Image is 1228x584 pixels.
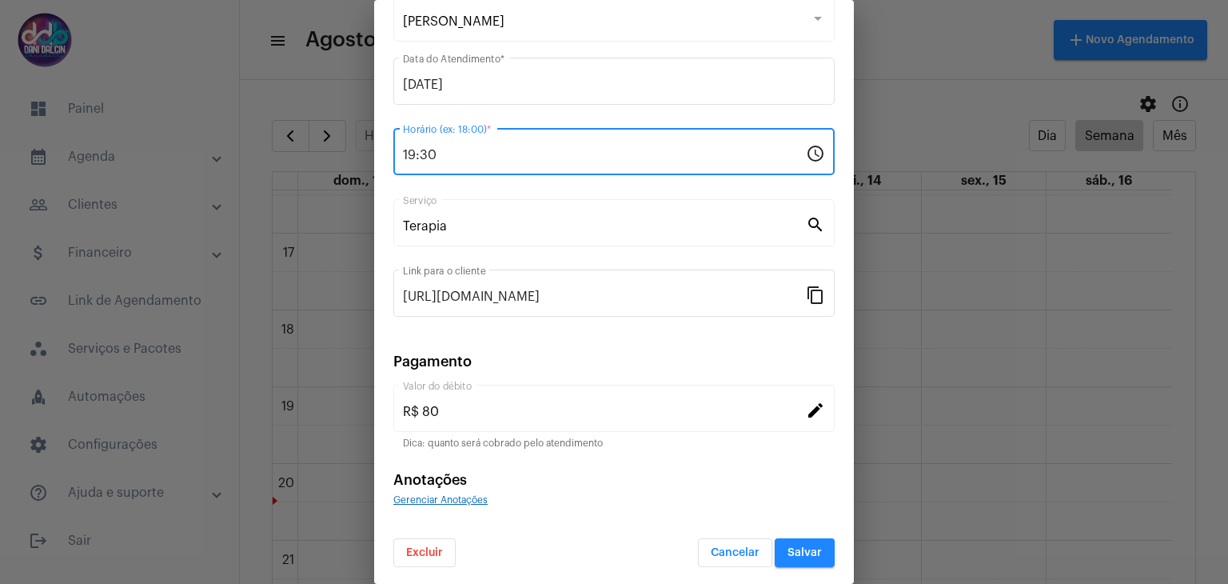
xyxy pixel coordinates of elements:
[806,214,825,234] mat-icon: search
[787,547,822,558] span: Salvar
[393,354,472,369] span: Pagamento
[403,438,603,450] mat-hint: Dica: quanto será cobrado pelo atendimento
[711,547,760,558] span: Cancelar
[393,538,456,567] button: Excluir
[806,143,825,162] mat-icon: schedule
[806,400,825,419] mat-icon: edit
[406,547,443,558] span: Excluir
[393,495,488,505] span: Gerenciar Anotações
[806,285,825,304] mat-icon: content_copy
[393,473,467,487] span: Anotações
[775,538,835,567] button: Salvar
[403,290,806,304] input: Link
[403,15,504,28] span: [PERSON_NAME]
[403,219,806,234] input: Pesquisar serviço
[403,405,806,419] input: Valor
[698,538,772,567] button: Cancelar
[403,148,806,162] input: Horário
